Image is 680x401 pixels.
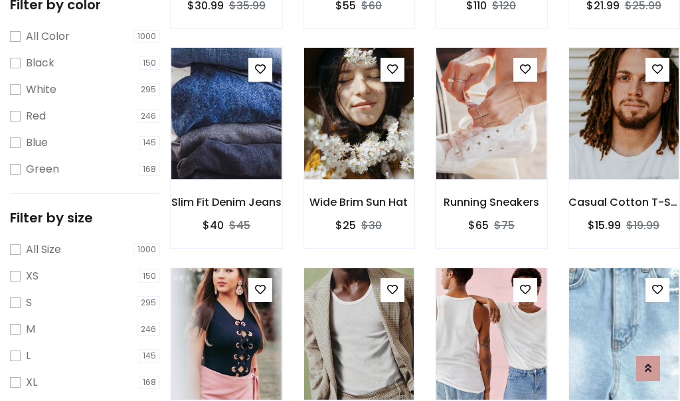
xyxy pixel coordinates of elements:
label: White [26,82,56,98]
del: $45 [229,218,250,233]
span: 168 [139,376,160,389]
del: $75 [494,218,515,233]
label: Black [26,55,54,71]
h6: $25 [335,219,356,232]
h6: Wide Brim Sun Hat [303,196,415,208]
label: XL [26,374,37,390]
label: Green [26,161,59,177]
label: M [26,321,35,337]
span: 1000 [133,243,160,256]
span: 150 [139,56,160,70]
label: All Color [26,29,70,44]
label: S [26,295,32,311]
span: 246 [137,323,160,336]
span: 145 [139,349,160,362]
span: 150 [139,270,160,283]
span: 246 [137,110,160,123]
span: 168 [139,163,160,176]
del: $19.99 [626,218,659,233]
h6: $65 [468,219,489,232]
del: $30 [361,218,382,233]
label: Red [26,108,46,124]
h6: $15.99 [588,219,621,232]
h6: Running Sneakers [436,196,547,208]
label: All Size [26,242,61,258]
label: Blue [26,135,48,151]
span: 295 [137,83,160,96]
span: 1000 [133,30,160,43]
h5: Filter by size [10,210,160,226]
label: XS [26,268,39,284]
label: L [26,348,31,364]
h6: Slim Fit Denim Jeans [171,196,282,208]
h6: Casual Cotton T-Shirt [568,196,680,208]
h6: $40 [203,219,224,232]
span: 295 [137,296,160,309]
span: 145 [139,136,160,149]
